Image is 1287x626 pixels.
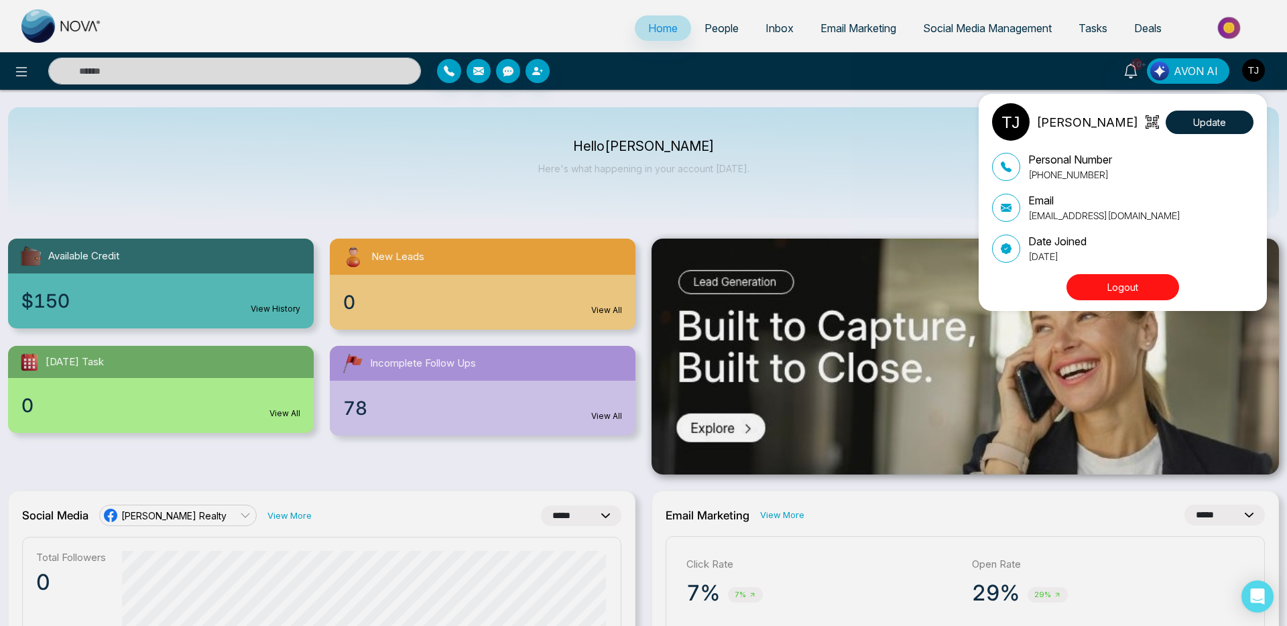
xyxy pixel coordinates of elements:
[1036,113,1138,131] p: [PERSON_NAME]
[1028,208,1180,223] p: [EMAIL_ADDRESS][DOMAIN_NAME]
[1241,580,1274,613] div: Open Intercom Messenger
[1028,168,1112,182] p: [PHONE_NUMBER]
[1028,192,1180,208] p: Email
[1166,111,1253,134] button: Update
[1028,249,1087,263] p: [DATE]
[1066,274,1179,300] button: Logout
[1028,233,1087,249] p: Date Joined
[1028,151,1112,168] p: Personal Number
